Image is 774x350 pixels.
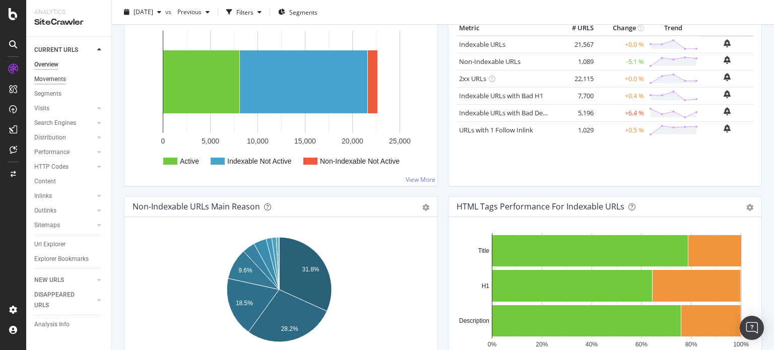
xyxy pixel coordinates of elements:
[320,157,400,165] text: Non-Indexable Not Active
[34,176,56,187] div: Content
[459,74,486,83] a: 2xx URLs
[165,8,173,16] span: vs
[34,59,104,70] a: Overview
[274,4,321,20] button: Segments
[161,137,165,145] text: 0
[227,157,292,165] text: Indexable Not Active
[34,191,52,201] div: Inlinks
[635,341,648,348] text: 60%
[34,239,104,250] a: Url Explorer
[133,233,426,350] svg: A chart.
[120,4,165,20] button: [DATE]
[222,4,266,20] button: Filters
[34,147,70,158] div: Performance
[459,125,533,134] a: URLs with 1 Follow Inlink
[596,104,647,121] td: +6.4 %
[34,147,94,158] a: Performance
[289,8,317,16] span: Segments
[459,57,521,66] a: Non-Indexable URLs
[596,121,647,138] td: +0.5 %
[34,103,49,114] div: Visits
[34,118,94,128] a: Search Engines
[34,275,64,286] div: NEW URLS
[740,316,764,340] div: Open Intercom Messenger
[34,239,66,250] div: Url Explorer
[34,290,94,311] a: DISAPPEARED URLS
[556,53,596,70] td: 1,089
[34,45,94,55] a: CURRENT URLS
[34,254,104,264] a: Explorer Bookmarks
[34,59,58,70] div: Overview
[459,91,543,100] a: Indexable URLs with Bad H1
[34,254,89,264] div: Explorer Bookmarks
[236,8,253,16] div: Filters
[724,39,731,47] div: bell-plus
[34,319,104,330] a: Analysis Info
[34,220,60,231] div: Sitemaps
[478,247,490,254] text: Title
[34,176,104,187] a: Content
[34,132,66,143] div: Distribution
[482,283,490,290] text: H1
[596,36,647,53] td: +0.0 %
[34,103,94,114] a: Visits
[236,300,253,307] text: 18.5%
[457,233,750,350] svg: A chart.
[134,8,153,16] span: 2025 Sep. 15th
[34,17,103,28] div: SiteCrawler
[34,191,94,201] a: Inlinks
[34,118,76,128] div: Search Engines
[457,201,624,212] div: HTML Tags Performance for Indexable URLs
[133,21,429,178] svg: A chart.
[247,137,269,145] text: 10,000
[733,341,749,348] text: 100%
[34,45,78,55] div: CURRENT URLS
[34,132,94,143] a: Distribution
[173,8,202,16] span: Previous
[34,74,104,85] a: Movements
[746,204,753,211] div: gear
[302,266,319,273] text: 31.8%
[596,53,647,70] td: -5.1 %
[342,137,363,145] text: 20,000
[294,137,316,145] text: 15,000
[457,21,556,36] th: Metric
[34,319,70,330] div: Analysis Info
[281,325,298,332] text: 28.2%
[556,121,596,138] td: 1,029
[685,341,697,348] text: 80%
[34,8,103,17] div: Analytics
[724,107,731,115] div: bell-plus
[389,137,411,145] text: 25,000
[238,267,252,274] text: 9.6%
[586,341,598,348] text: 40%
[596,21,647,36] th: Change
[724,124,731,132] div: bell-plus
[173,4,214,20] button: Previous
[406,175,435,184] a: View More
[133,201,260,212] div: Non-Indexable URLs Main Reason
[180,157,199,165] text: Active
[459,108,569,117] a: Indexable URLs with Bad Description
[724,56,731,64] div: bell-plus
[724,73,731,81] div: bell-plus
[34,89,104,99] a: Segments
[556,104,596,121] td: 5,196
[488,341,497,348] text: 0%
[647,21,700,36] th: Trend
[556,70,596,87] td: 22,115
[34,290,85,311] div: DISAPPEARED URLS
[596,87,647,104] td: +0.4 %
[536,341,548,348] text: 20%
[34,220,94,231] a: Sitemaps
[34,162,94,172] a: HTTP Codes
[459,317,489,324] text: Description
[459,40,505,49] a: Indexable URLs
[34,205,94,216] a: Outlinks
[422,204,429,211] div: gear
[34,89,61,99] div: Segments
[34,275,94,286] a: NEW URLS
